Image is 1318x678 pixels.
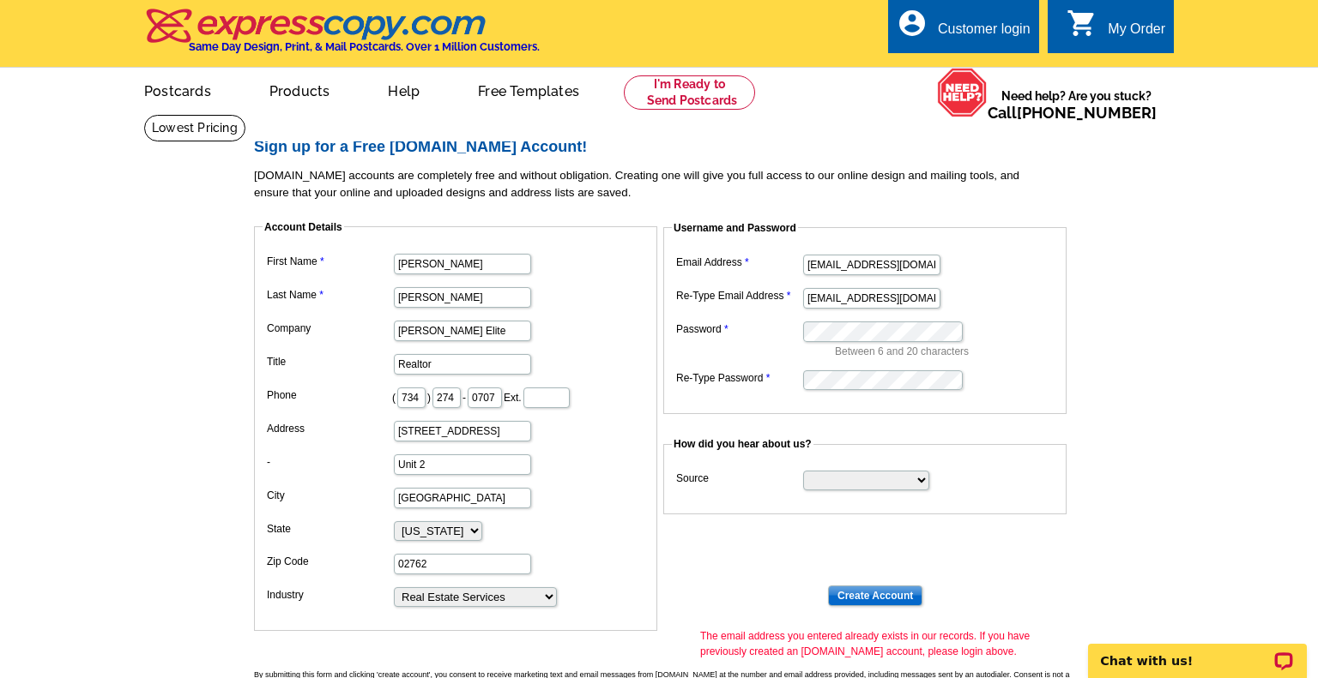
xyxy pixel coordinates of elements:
[450,69,607,110] a: Free Templates
[1017,104,1157,122] a: [PHONE_NUMBER]
[267,387,392,403] label: Phone
[263,219,344,235] legend: Account Details
[938,21,1031,45] div: Customer login
[267,521,392,537] label: State
[189,40,540,53] h4: Same Day Design, Print, & Mail Postcards. Over 1 Million Customers.
[937,68,988,117] img: help
[676,255,801,270] label: Email Address
[828,585,922,606] input: Create Account
[144,21,540,53] a: Same Day Design, Print, & Mail Postcards. Over 1 Million Customers.
[1077,624,1318,678] iframe: LiveChat chat widget
[897,8,928,39] i: account_circle
[263,383,649,410] dd: ( ) - Ext.
[676,321,801,337] label: Password
[1067,8,1097,39] i: shopping_cart
[676,370,801,386] label: Re-Type Password
[267,587,392,603] label: Industry
[254,167,1078,201] p: [DOMAIN_NAME] accounts are completely free and without obligation. Creating one will give you ful...
[700,628,1078,659] span: The email address you entered already exists in our records. If you have previously created an [D...
[242,69,358,110] a: Products
[676,288,801,303] label: Re-Type Email Address
[676,471,801,486] label: Source
[835,344,1058,359] p: Between 6 and 20 characters
[672,436,813,452] legend: How did you hear about us?
[1108,21,1165,45] div: My Order
[267,421,392,436] label: Address
[988,87,1165,122] span: Need help? Are you stuck?
[267,454,392,470] label: -
[267,321,392,336] label: Company
[897,19,1031,40] a: account_circle Customer login
[267,287,392,303] label: Last Name
[360,69,447,110] a: Help
[267,254,392,269] label: First Name
[254,138,1078,157] h2: Sign up for a Free [DOMAIN_NAME] Account!
[117,69,239,110] a: Postcards
[267,354,392,369] label: Title
[267,488,392,503] label: City
[988,104,1157,122] span: Call
[267,554,392,569] label: Zip Code
[1067,19,1165,40] a: shopping_cart My Order
[672,220,798,236] legend: Username and Password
